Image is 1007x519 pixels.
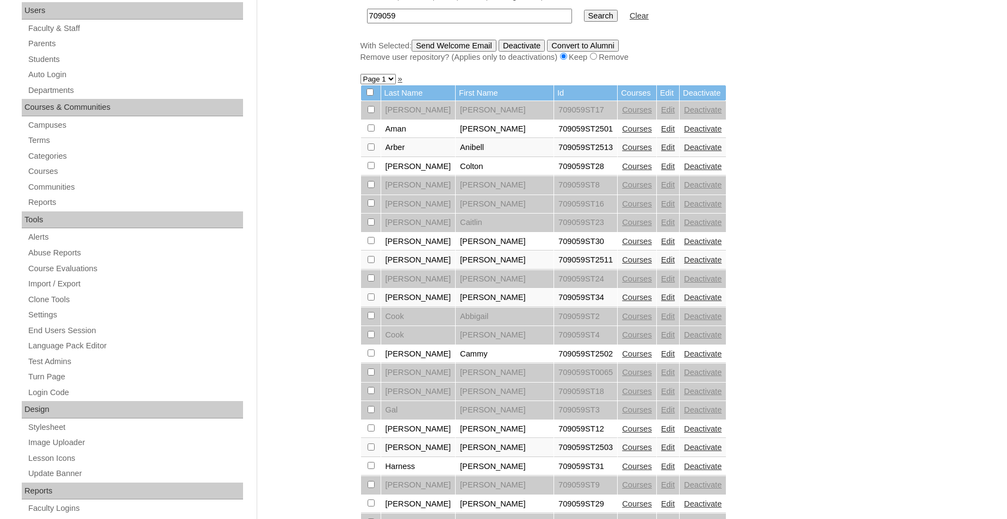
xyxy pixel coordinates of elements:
td: [PERSON_NAME] [381,495,456,514]
td: 709059ST23 [554,214,617,232]
td: 709059ST9 [554,476,617,495]
td: [PERSON_NAME] [381,345,456,364]
td: 709059ST3 [554,401,617,420]
td: [PERSON_NAME] [381,176,456,195]
td: [PERSON_NAME] [456,176,554,195]
a: Deactivate [684,499,722,508]
a: Faculty & Staff [27,22,243,35]
a: Abuse Reports [27,246,243,260]
a: Edit [661,349,675,358]
a: Edit [661,405,675,414]
a: Clear [630,11,649,20]
td: 709059ST8 [554,176,617,195]
a: Deactivate [684,293,722,302]
a: Courses [622,499,652,508]
a: Edit [661,162,675,171]
td: [PERSON_NAME] [381,214,456,232]
td: [PERSON_NAME] [456,120,554,139]
td: 709059ST29 [554,495,617,514]
a: Deactivate [684,124,722,133]
a: Deactivate [684,105,722,114]
a: Courses [622,199,652,208]
a: Edit [661,443,675,452]
a: Courses [622,330,652,339]
td: [PERSON_NAME] [381,195,456,214]
td: [PERSON_NAME] [456,495,554,514]
a: Courses [622,180,652,189]
td: [PERSON_NAME] [381,233,456,251]
a: Courses [622,162,652,171]
td: [PERSON_NAME] [456,270,554,289]
a: Courses [27,165,243,178]
a: Deactivate [684,405,722,414]
td: 709059ST2501 [554,120,617,139]
a: Settings [27,308,243,322]
a: Courses [622,105,652,114]
a: Deactivate [684,443,722,452]
td: [PERSON_NAME] [381,251,456,270]
a: Categories [27,149,243,163]
a: Courses [622,405,652,414]
td: 709059ST34 [554,289,617,307]
td: Abbigail [456,308,554,326]
a: Edit [661,424,675,433]
input: Convert to Alumni [547,40,619,52]
a: Campuses [27,118,243,132]
td: 709059ST30 [554,233,617,251]
a: Deactivate [684,387,722,396]
td: [PERSON_NAME] [456,233,554,251]
a: Stylesheet [27,421,243,434]
td: Deactivate [680,85,726,101]
a: Edit [661,480,675,489]
td: [PERSON_NAME] [456,420,554,439]
td: [PERSON_NAME] [381,439,456,457]
a: Terms [27,134,243,147]
td: Arber [381,139,456,157]
td: 709059ST18 [554,383,617,401]
td: 709059ST28 [554,158,617,176]
td: Cammy [456,345,554,364]
a: Deactivate [684,424,722,433]
td: [PERSON_NAME] [381,158,456,176]
a: Deactivate [684,218,722,227]
td: [PERSON_NAME] [456,458,554,476]
a: Deactivate [684,480,722,489]
td: First Name [456,85,554,101]
input: Send Welcome Email [412,40,496,52]
a: Courses [622,143,652,152]
a: Students [27,53,243,66]
td: [PERSON_NAME] [381,420,456,439]
a: Deactivate [684,143,722,152]
a: » [398,74,402,83]
a: Departments [27,84,243,97]
td: 709059ST2503 [554,439,617,457]
a: Deactivate [684,462,722,471]
a: Courses [622,424,652,433]
a: Courses [622,349,652,358]
td: Caitlin [456,214,554,232]
td: [PERSON_NAME] [456,195,554,214]
a: Edit [661,499,675,508]
a: Course Evaluations [27,262,243,276]
a: Clone Tools [27,293,243,307]
a: Login Code [27,386,243,399]
a: Import / Export [27,277,243,291]
td: 709059ST17 [554,101,617,120]
a: Edit [661,237,675,246]
a: Language Pack Editor [27,339,243,353]
a: Deactivate [684,330,722,339]
td: 709059ST4 [554,326,617,345]
a: Faculty Logins [27,502,243,515]
td: [PERSON_NAME] [456,401,554,420]
td: 709059ST2511 [554,251,617,270]
div: Courses & Communities [22,99,243,116]
td: Cook [381,308,456,326]
div: Reports [22,483,243,500]
div: Remove user repository? (Applies only to deactivations) Keep Remove [360,52,899,63]
a: Courses [622,274,652,283]
a: Edit [661,387,675,396]
td: [PERSON_NAME] [456,364,554,382]
a: Edit [661,330,675,339]
a: Deactivate [684,180,722,189]
td: Gal [381,401,456,420]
